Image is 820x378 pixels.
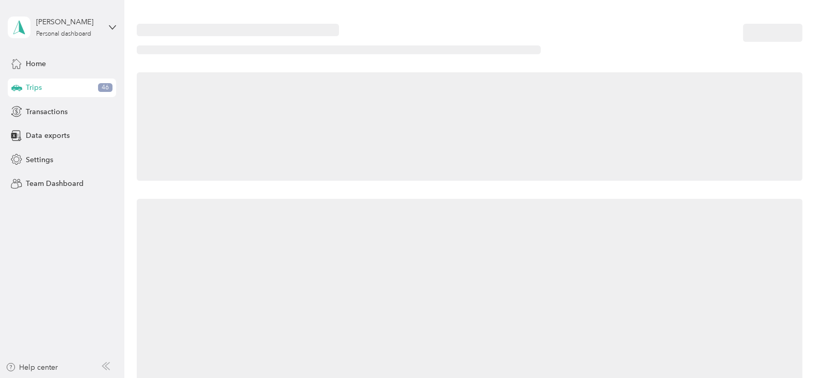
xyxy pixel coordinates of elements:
button: Help center [6,362,58,373]
iframe: Everlance-gr Chat Button Frame [762,320,820,378]
span: Home [26,58,46,69]
span: Team Dashboard [26,178,84,189]
span: 46 [98,83,112,92]
span: Settings [26,154,53,165]
div: Personal dashboard [36,31,91,37]
span: Data exports [26,130,70,141]
span: Trips [26,82,42,93]
span: Transactions [26,106,68,117]
div: [PERSON_NAME] [36,17,101,27]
